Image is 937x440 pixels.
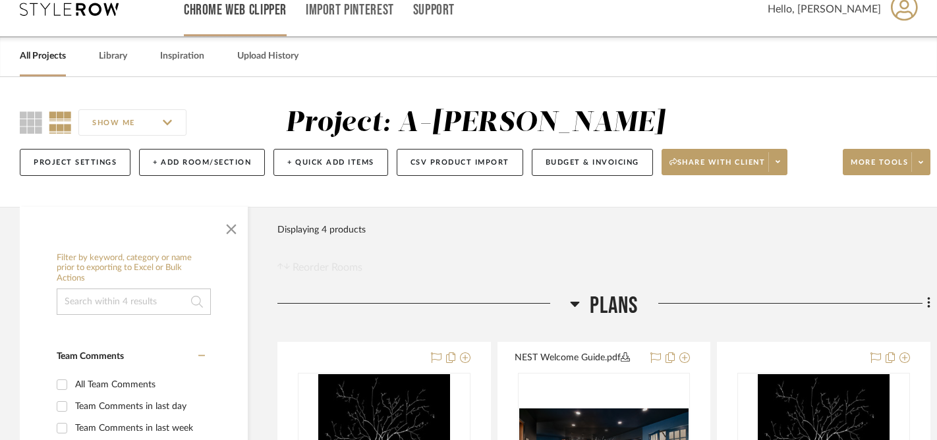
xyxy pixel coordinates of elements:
[273,149,388,176] button: + Quick Add Items
[277,217,366,243] div: Displaying 4 products
[851,157,908,177] span: More tools
[99,47,127,65] a: Library
[20,149,130,176] button: Project Settings
[57,253,211,284] h6: Filter by keyword, category or name prior to exporting to Excel or Bulk Actions
[768,1,881,17] span: Hello, [PERSON_NAME]
[662,149,788,175] button: Share with client
[75,418,202,439] div: Team Comments in last week
[590,292,639,320] span: Plans
[532,149,653,176] button: Budget & Invoicing
[184,5,287,16] a: Chrome Web Clipper
[306,5,394,16] a: Import Pinterest
[843,149,930,175] button: More tools
[277,260,362,275] button: Reorder Rooms
[237,47,298,65] a: Upload History
[669,157,766,177] span: Share with client
[75,396,202,417] div: Team Comments in last day
[57,352,124,361] span: Team Comments
[397,149,523,176] button: CSV Product Import
[413,5,455,16] a: Support
[75,374,202,395] div: All Team Comments
[285,109,666,137] div: Project: A-[PERSON_NAME]
[139,149,265,176] button: + Add Room/Section
[515,350,643,366] button: NEST Welcome Guide.pdf
[160,47,204,65] a: Inspiration
[218,213,244,240] button: Close
[57,289,211,315] input: Search within 4 results
[293,260,362,275] span: Reorder Rooms
[20,47,66,65] a: All Projects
